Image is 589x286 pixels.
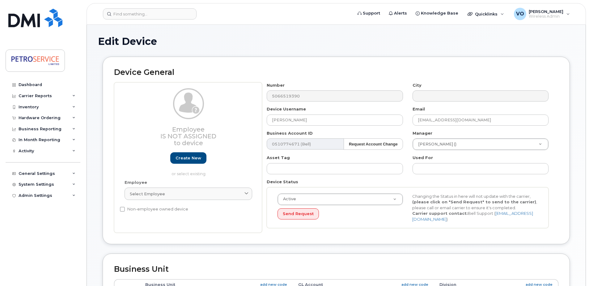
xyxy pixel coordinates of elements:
[125,126,252,146] h3: Employee
[125,180,147,185] label: Employee
[267,82,285,88] label: Number
[174,139,203,147] span: to device
[125,171,252,177] p: or select existing
[130,191,165,197] span: Select employee
[267,130,313,136] label: Business Account ID
[170,152,206,164] a: Create new
[160,132,216,140] span: Is not assigned
[414,141,456,147] span: [PERSON_NAME] ()
[413,82,422,88] label: City
[412,199,536,204] strong: (please click on "Send Request" to send to the carrier)
[413,139,548,150] a: [PERSON_NAME] ()
[413,155,433,161] label: Used For
[344,138,403,150] button: Request Account Change
[349,142,398,146] strong: Request Account Change
[279,196,296,202] span: Active
[408,193,542,222] div: Changing the Status in here will not update with the carrier, , please call or email carrier to e...
[120,206,188,213] label: Non-employee owned device
[98,36,574,47] h1: Edit Device
[278,194,403,205] a: Active
[412,211,533,222] a: [EMAIL_ADDRESS][DOMAIN_NAME]
[114,265,558,274] h2: Business Unit
[267,179,298,185] label: Device Status
[413,106,425,112] label: Email
[267,155,290,161] label: Asset Tag
[412,211,468,216] strong: Carrier support contact:
[413,130,432,136] label: Manager
[278,208,319,220] button: Send Request
[125,188,252,200] a: Select employee
[267,106,306,112] label: Device Username
[114,68,558,77] h2: Device General
[120,207,125,212] input: Non-employee owned device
